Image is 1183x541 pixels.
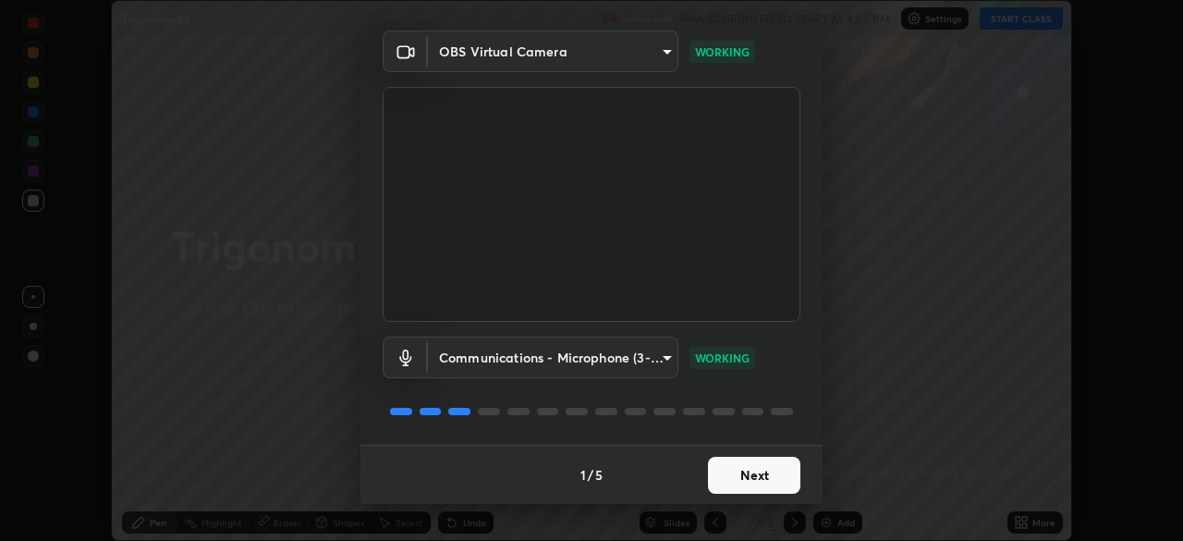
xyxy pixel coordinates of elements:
div: OBS Virtual Camera [428,31,678,72]
div: OBS Virtual Camera [428,337,678,378]
button: Next [708,457,800,494]
p: WORKING [695,350,750,366]
p: WORKING [695,43,750,60]
h4: 5 [595,465,603,485]
h4: 1 [580,465,586,485]
h4: / [588,465,593,485]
